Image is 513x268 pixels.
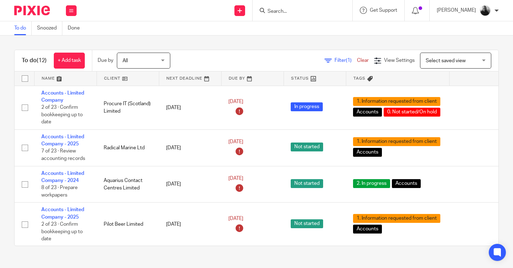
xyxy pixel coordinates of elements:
[159,166,221,203] td: [DATE]
[353,137,440,146] span: 1. Information requested from client
[353,214,440,223] span: 1. Information requested from client
[392,179,421,188] span: Accounts
[14,6,50,15] img: Pixie
[14,21,32,35] a: To do
[291,179,323,188] span: Not started
[384,108,440,117] span: 0. Not started/On hold
[228,176,243,181] span: [DATE]
[353,76,366,80] span: Tags
[437,7,476,14] p: [PERSON_NAME]
[353,148,382,157] span: Accounts
[353,179,390,188] span: 2. In progress
[22,57,47,64] h1: To do
[353,97,440,106] span: 1. Information requested from client
[159,129,221,166] td: [DATE]
[335,58,357,63] span: Filter
[41,207,84,219] a: Accounts - Limited Company - 2025
[228,100,243,104] span: [DATE]
[68,21,85,35] a: Done
[159,203,221,246] td: [DATE]
[41,149,85,161] span: 7 of 23 · Review accounting records
[291,143,323,151] span: Not started
[98,57,113,64] p: Due by
[41,91,84,103] a: Accounts - Limited Company
[41,222,83,241] span: 2 of 23 · Confirm bookkeeping up to date
[291,102,323,111] span: In progress
[159,86,221,129] td: [DATE]
[370,8,397,13] span: Get Support
[37,21,62,35] a: Snoozed
[228,216,243,221] span: [DATE]
[97,166,159,203] td: Aquarius Contact Centres Limited
[41,186,78,198] span: 8 of 23 · Prepare workpapers
[480,5,491,16] img: IMG_9585.jpg
[97,203,159,246] td: Pilot Beer Limited
[54,53,85,69] a: + Add task
[228,140,243,145] span: [DATE]
[267,9,331,15] input: Search
[357,58,369,63] a: Clear
[97,129,159,166] td: Radical Marine Ltd
[41,171,84,183] a: Accounts - Limited Company - 2024
[291,219,323,228] span: Not started
[37,58,47,63] span: (12)
[97,86,159,129] td: Procure IT (Scotland) Limited
[346,58,352,63] span: (1)
[123,58,128,63] span: All
[353,108,382,117] span: Accounts
[426,58,466,63] span: Select saved view
[41,134,84,146] a: Accounts - Limited Company - 2025
[41,105,83,124] span: 2 of 23 · Confirm bookkeeping up to date
[384,58,415,63] span: View Settings
[353,225,382,234] span: Accounts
